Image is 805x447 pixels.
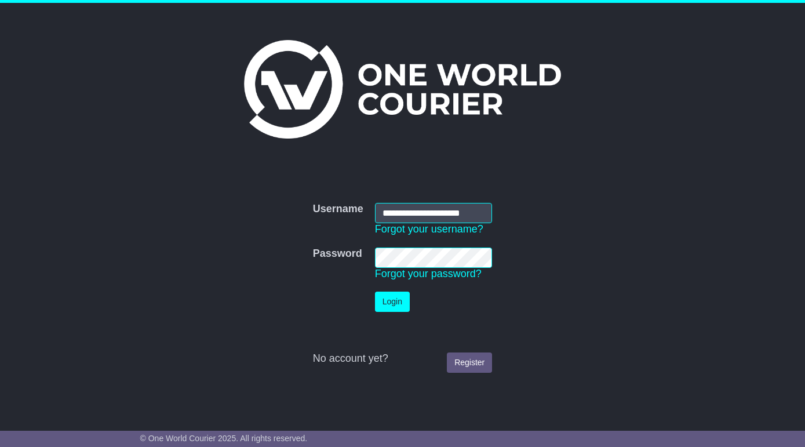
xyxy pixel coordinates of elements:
a: Register [447,352,492,373]
div: No account yet? [313,352,493,365]
span: © One World Courier 2025. All rights reserved. [140,434,308,443]
div: Keywords by Traffic [130,68,191,76]
div: Domain Overview [46,68,104,76]
button: Login [375,292,410,312]
img: tab_domain_overview_orange.svg [34,67,43,77]
img: website_grey.svg [19,30,28,39]
a: Forgot your username? [375,223,483,235]
label: Username [313,203,363,216]
div: Domain: [DOMAIN_NAME] [30,30,128,39]
div: v 4.0.25 [32,19,57,28]
label: Password [313,248,362,260]
img: logo_orange.svg [19,19,28,28]
img: One World [244,40,560,139]
img: tab_keywords_by_traffic_grey.svg [117,67,126,77]
a: Forgot your password? [375,268,482,279]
